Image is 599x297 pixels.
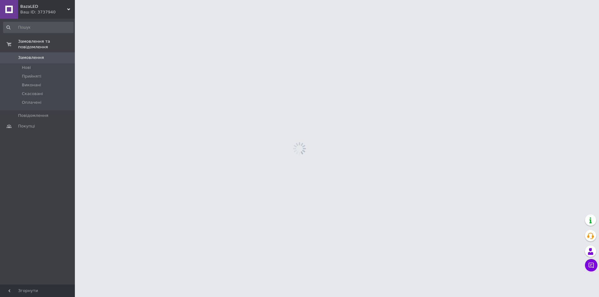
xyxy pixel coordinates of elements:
[18,113,48,118] span: Повідомлення
[18,39,75,50] span: Замовлення та повідомлення
[22,74,41,79] span: Прийняті
[22,82,41,88] span: Виконані
[585,259,597,271] button: Чат з покупцем
[22,100,41,105] span: Оплачені
[22,65,31,70] span: Нові
[3,22,74,33] input: Пошук
[18,123,35,129] span: Покупці
[22,91,43,97] span: Скасовані
[18,55,44,60] span: Замовлення
[20,4,67,9] span: BazaLED
[20,9,75,15] div: Ваш ID: 3737940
